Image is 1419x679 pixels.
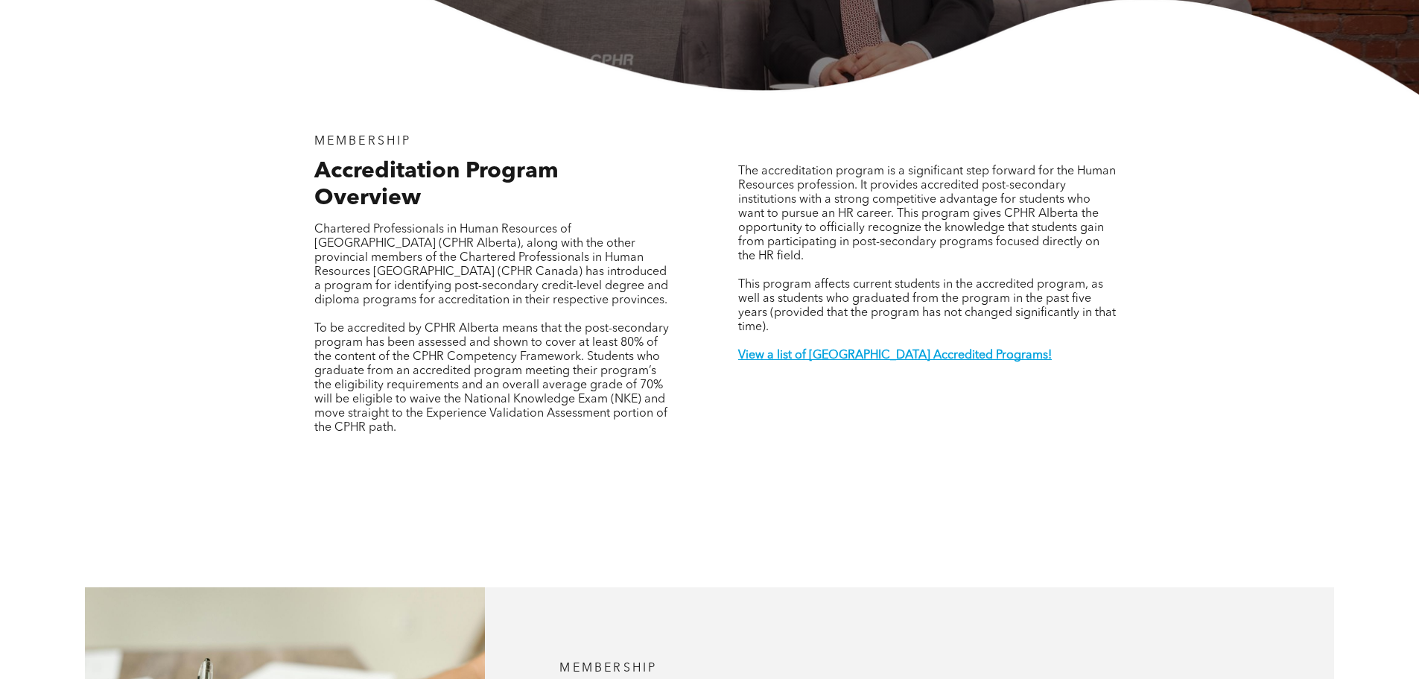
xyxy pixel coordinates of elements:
[314,136,412,148] span: MEMBERSHIP
[738,350,1052,361] a: View a list of [GEOGRAPHIC_DATA] Accredited Programs!
[314,323,669,434] span: To be accredited by CPHR Alberta means that the post-secondary program has been assessed and show...
[559,663,657,675] span: MEMBERSHIP
[314,160,559,209] span: Accreditation Program Overview
[738,165,1116,262] span: The accreditation program is a significant step forward for the Human Resources profession. It pr...
[314,224,668,306] span: Chartered Professionals in Human Resources of [GEOGRAPHIC_DATA] (CPHR Alberta), along with the ot...
[738,279,1116,333] span: This program affects current students in the accredited program, as well as students who graduate...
